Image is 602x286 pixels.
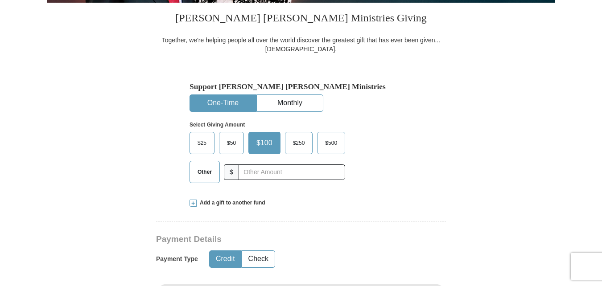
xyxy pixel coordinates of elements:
h3: [PERSON_NAME] [PERSON_NAME] Ministries Giving [156,3,446,36]
h3: Payment Details [156,234,383,245]
span: Add a gift to another fund [197,199,265,207]
h5: Payment Type [156,255,198,263]
div: Together, we're helping people all over the world discover the greatest gift that has ever been g... [156,36,446,53]
span: $250 [289,136,309,150]
span: Other [193,165,216,179]
button: Monthly [257,95,323,111]
span: $50 [223,136,240,150]
button: Check [242,251,275,267]
span: $25 [193,136,211,150]
button: One-Time [190,95,256,111]
strong: Select Giving Amount [190,122,245,128]
span: $500 [321,136,342,150]
h5: Support [PERSON_NAME] [PERSON_NAME] Ministries [190,82,412,91]
span: $ [224,164,239,180]
button: Credit [210,251,241,267]
span: $100 [252,136,277,150]
input: Other Amount [239,164,345,180]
